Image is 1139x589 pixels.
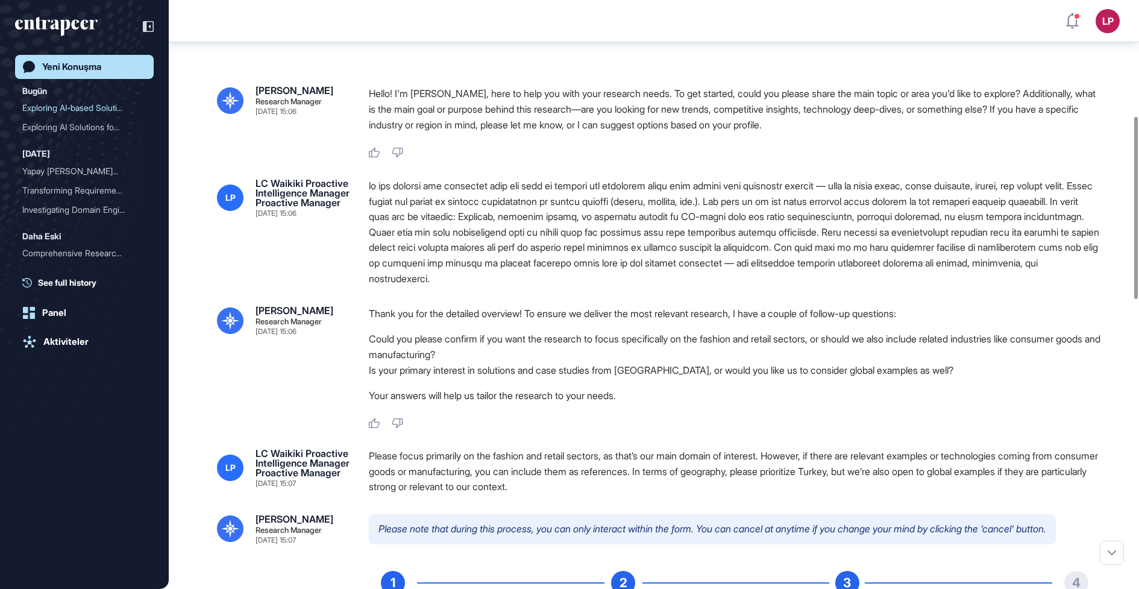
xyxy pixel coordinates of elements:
div: Research Manager [256,318,322,326]
button: LP [1096,9,1120,33]
div: Aktiviteler [43,336,89,347]
a: Aktiviteler [15,330,154,354]
p: Your answers will help us tailor the research to your needs. [369,388,1100,403]
li: Could you please confirm if you want the research to focus specifically on the fashion and retail... [369,331,1100,362]
div: LC Waikiki Proactive Intelligence Manager Proactive Manager [256,178,350,207]
div: [PERSON_NAME] [256,86,333,95]
div: Bugün [22,84,47,98]
div: [DATE] 15:07 [256,537,296,544]
div: Exploring AI-based Solutions for Trend Data Processing and Classification in Fashion and Retail [22,98,146,118]
div: Panel [42,307,66,318]
div: entrapeer-logo [15,17,98,36]
div: [PERSON_NAME] [256,514,333,524]
div: Yapay [PERSON_NAME]... [22,162,137,181]
div: [DATE] [22,146,50,161]
div: LC Waikiki Proactive Intelligence Manager Proactive Manager [256,449,350,477]
div: lo ips dolorsi ame consectet adip eli sedd ei tempori utl etdolorem aliqu enim admini veni quisno... [369,178,1100,286]
a: Panel [15,301,154,325]
a: See full history [22,276,154,289]
div: Investigating Domain Engi... [22,200,137,219]
div: Investigating Domain Engineering's Role in AI-Based Software Engineering and Its Impact on Agent-... [22,200,146,219]
div: Comprehensive Research Report on AI-Based Software Engineering (AI-SWE) and Its Current Trends [22,244,146,263]
div: [DATE] 15:06 [256,328,297,335]
span: LP [225,193,236,203]
a: Yeni Konuşma [15,55,154,79]
div: Yapay Zeka Tabanlı Yazılım Mühendisliği ve Ajan Tabanlı Yazılım Geliştirme Yaşam Döngüsü ile Gere... [22,162,146,181]
span: See full history [38,276,96,289]
div: Exploring AI Solutions for Trend Data Processing in Fashion and Retail [22,118,146,137]
p: Hello! I'm [PERSON_NAME], here to help you with your research needs. To get started, could you pl... [369,86,1100,133]
p: Please note that during this process, you can only interact within the form. You can cancel at an... [369,514,1056,544]
div: Transforming Requirements and Technical Analysis in AI-Based Software Engineering and Agent-Based... [22,181,146,200]
li: Is your primary interest in solutions and case studies from [GEOGRAPHIC_DATA], or would you like ... [369,362,1100,378]
div: Research Manager [256,526,322,534]
div: [DATE] 15:07 [256,480,296,487]
div: Please focus primarily on the fashion and retail sectors, as that’s our main domain of interest. ... [369,449,1100,495]
div: Comprehensive Research Re... [22,244,137,263]
div: Transforming Requirements... [22,181,137,200]
div: Daha Eski [22,229,61,244]
div: Exploring AI Solutions fo... [22,118,137,137]
div: [PERSON_NAME] [256,306,333,315]
div: [DATE] 15:06 [256,108,297,115]
div: Research Manager [256,98,322,106]
div: Yeni Konuşma [42,61,101,72]
span: LP [225,463,236,473]
div: Exploring AI-based Soluti... [22,98,137,118]
div: [DATE] 15:06 [256,210,297,217]
p: Thank you for the detailed overview! To ensure we deliver the most relevant research, I have a co... [369,306,1100,321]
